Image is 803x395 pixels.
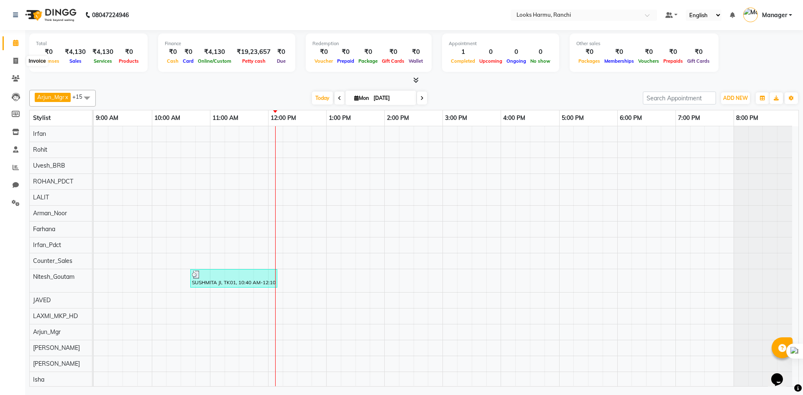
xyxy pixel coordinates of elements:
[371,92,413,104] input: 2025-09-01
[602,47,636,57] div: ₹0
[768,362,795,387] iframe: chat widget
[210,112,240,124] a: 11:00 AM
[407,47,425,57] div: ₹0
[560,112,586,124] a: 5:00 PM
[72,93,89,100] span: +15
[33,178,73,185] span: ROHAN_PDCT
[33,209,67,217] span: Arman_Noor
[449,58,477,64] span: Completed
[685,58,712,64] span: Gift Cards
[618,112,644,124] a: 6:00 PM
[94,112,120,124] a: 9:00 AM
[477,58,504,64] span: Upcoming
[734,112,760,124] a: 8:00 PM
[477,47,504,57] div: 0
[21,3,79,27] img: logo
[576,40,712,47] div: Other sales
[92,58,114,64] span: Services
[33,344,80,352] span: [PERSON_NAME]
[181,47,196,57] div: ₹0
[275,58,288,64] span: Due
[36,47,61,57] div: ₹0
[240,58,268,64] span: Petty cash
[312,58,335,64] span: Voucher
[233,47,274,57] div: ₹19,23,657
[576,58,602,64] span: Packages
[528,47,552,57] div: 0
[33,360,80,367] span: [PERSON_NAME]
[335,58,356,64] span: Prepaid
[64,94,68,100] a: x
[356,47,380,57] div: ₹0
[33,296,51,304] span: JAVED
[67,58,84,64] span: Sales
[504,47,528,57] div: 0
[661,58,685,64] span: Prepaids
[602,58,636,64] span: Memberships
[721,92,750,104] button: ADD NEW
[380,58,407,64] span: Gift Cards
[685,47,712,57] div: ₹0
[33,130,46,138] span: Irfan
[37,94,64,100] span: Arjun_Mgr
[33,376,44,383] span: Isha
[501,112,527,124] a: 4:00 PM
[661,47,685,57] div: ₹0
[312,92,333,104] span: Today
[33,312,78,320] span: LAXMI_MKP_HD
[89,47,117,57] div: ₹4,130
[636,58,661,64] span: Vouchers
[312,47,335,57] div: ₹0
[407,58,425,64] span: Wallet
[352,95,371,101] span: Mon
[196,47,233,57] div: ₹4,130
[327,112,353,124] a: 1:00 PM
[504,58,528,64] span: Ongoing
[33,257,72,265] span: Counter_Sales
[380,47,407,57] div: ₹0
[61,47,89,57] div: ₹4,130
[33,328,61,336] span: Arjun_Mgr
[117,47,141,57] div: ₹0
[117,58,141,64] span: Products
[269,112,298,124] a: 12:00 PM
[335,47,356,57] div: ₹0
[33,114,51,122] span: Stylist
[274,47,289,57] div: ₹0
[385,112,411,124] a: 2:00 PM
[26,56,48,66] div: Invoice
[743,8,758,22] img: Manager
[33,273,74,280] span: Nitesh_Goutam
[33,162,65,169] span: Uvesh_BRB
[636,47,661,57] div: ₹0
[165,58,181,64] span: Cash
[643,92,716,104] input: Search Appointment
[33,225,55,233] span: Farhana
[152,112,182,124] a: 10:00 AM
[576,47,602,57] div: ₹0
[33,146,47,153] span: Rohit
[312,40,425,47] div: Redemption
[165,47,181,57] div: ₹0
[723,95,748,101] span: ADD NEW
[676,112,702,124] a: 7:00 PM
[33,241,61,249] span: Irfan_Pdct
[443,112,469,124] a: 3:00 PM
[33,194,49,201] span: LALIT
[356,58,380,64] span: Package
[449,40,552,47] div: Appointment
[181,58,196,64] span: Card
[762,11,787,20] span: Manager
[191,270,276,286] div: SUSHMITA JI, TK01, 10:40 AM-12:10 PM, K-Fusion Service(F)* (₹5500),Stylist Cut(M) (₹700)
[196,58,233,64] span: Online/Custom
[165,40,289,47] div: Finance
[449,47,477,57] div: 1
[36,40,141,47] div: Total
[92,3,129,27] b: 08047224946
[528,58,552,64] span: No show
